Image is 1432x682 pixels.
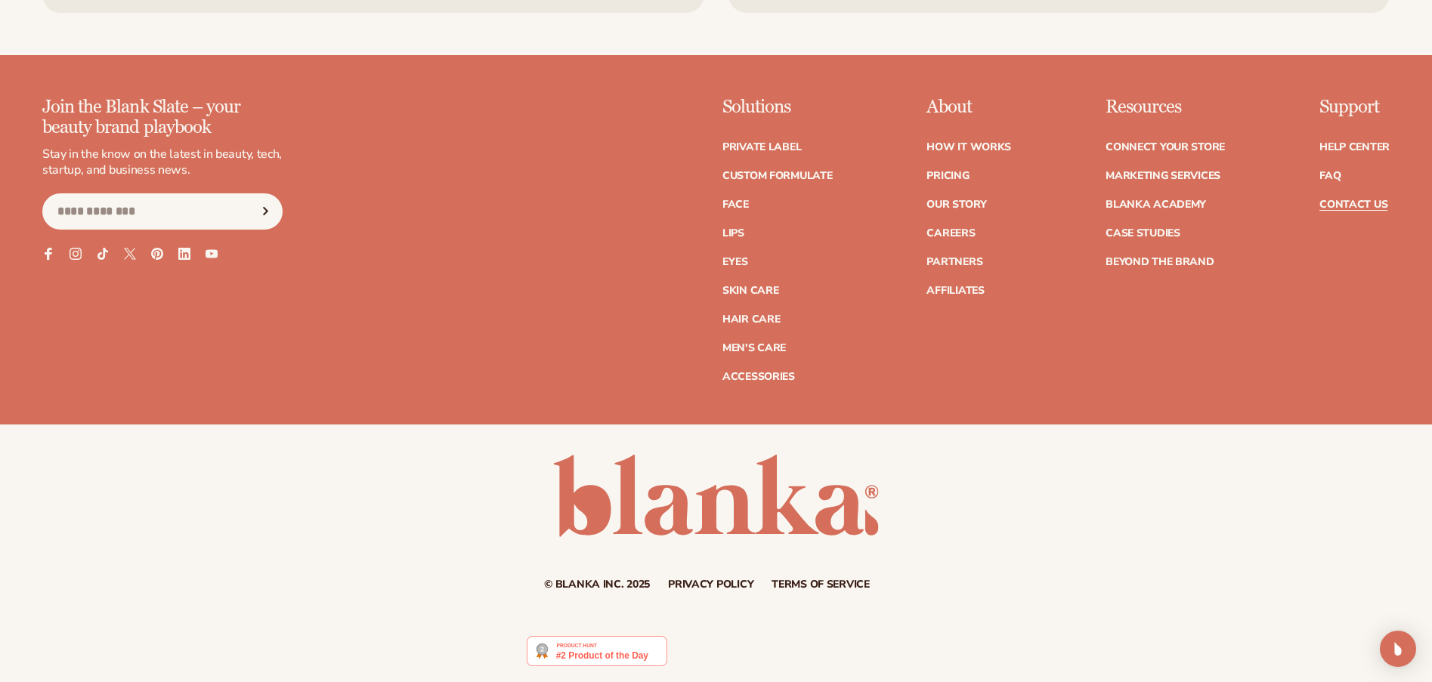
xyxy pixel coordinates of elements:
[679,635,905,674] iframe: Customer reviews powered by Trustpilot
[722,199,749,210] a: Face
[1319,97,1390,117] p: Support
[42,147,283,178] p: Stay in the know on the latest in beauty, tech, startup, and business news.
[926,285,984,296] a: Affiliates
[926,171,969,181] a: Pricing
[1106,171,1220,181] a: Marketing services
[722,171,833,181] a: Custom formulate
[722,228,744,239] a: Lips
[722,97,833,117] p: Solutions
[527,636,667,666] img: Blanka - Start a beauty or cosmetic line in under 5 minutes | Product Hunt
[1106,228,1180,239] a: Case Studies
[1106,257,1214,267] a: Beyond the brand
[722,257,748,267] a: Eyes
[722,142,801,153] a: Private label
[926,97,1011,117] p: About
[1319,199,1387,210] a: Contact Us
[1106,142,1225,153] a: Connect your store
[249,193,282,230] button: Subscribe
[1106,199,1206,210] a: Blanka Academy
[1380,631,1416,667] div: Open Intercom Messenger
[722,285,778,296] a: Skin Care
[926,228,975,239] a: Careers
[1319,171,1341,181] a: FAQ
[926,199,986,210] a: Our Story
[772,579,870,590] a: Terms of service
[668,579,753,590] a: Privacy policy
[722,314,780,325] a: Hair Care
[1106,97,1225,117] p: Resources
[926,142,1011,153] a: How It Works
[42,97,283,137] p: Join the Blank Slate – your beauty brand playbook
[544,577,650,591] small: © Blanka Inc. 2025
[1319,142,1390,153] a: Help Center
[722,343,786,353] a: Men's Care
[722,372,795,382] a: Accessories
[926,257,982,267] a: Partners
